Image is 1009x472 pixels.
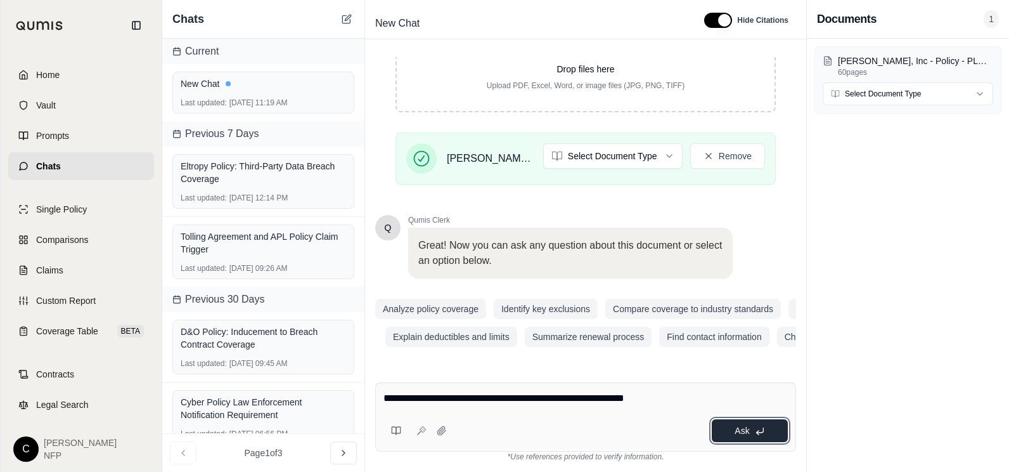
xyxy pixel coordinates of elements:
p: James H. Maloy, Inc - Policy - PLM-CB-SF0EEOKH6-003.pdf [838,55,993,67]
div: D&O Policy: Inducement to Breach Contract Coverage [181,325,346,351]
button: Analyze policy coverage [375,299,486,319]
span: Custom Report [36,294,96,307]
span: Last updated: [181,358,227,369]
span: Contracts [36,368,74,381]
a: Comparisons [8,226,154,254]
a: Contracts [8,360,154,388]
span: Legal Search [36,398,89,411]
span: Qumis Clerk [408,215,733,225]
div: [DATE] 12:14 PM [181,193,346,203]
span: Prompts [36,129,69,142]
div: [DATE] 09:26 AM [181,263,346,273]
a: Single Policy [8,195,154,223]
span: Last updated: [181,429,227,439]
div: [DATE] 11:19 AM [181,98,346,108]
div: *Use references provided to verify information. [375,452,796,462]
p: Drop files here [417,63,754,75]
a: Chats [8,152,154,180]
button: Identify policy requirements [788,299,911,319]
h3: Documents [817,10,877,28]
span: New Chat [370,13,425,34]
button: Ask [712,419,788,442]
a: Coverage TableBETA [8,317,154,345]
div: Tolling Agreement and APL Policy Claim Trigger [181,230,346,256]
span: Hello [385,221,392,234]
div: Current [162,39,364,64]
div: Eltropy Policy: Third-Party Data Breach Coverage [181,160,346,185]
p: Great! Now you can ask any question about this document or select an option below. [418,238,723,268]
img: Qumis Logo [16,21,63,30]
a: Custom Report [8,287,154,315]
span: [PERSON_NAME], Inc - Policy - PLM-CB-SF0EEOKH6-003.pdf [447,151,533,166]
span: Last updated: [181,98,227,108]
div: New Chat [181,77,346,90]
a: Claims [8,256,154,284]
span: Chats [36,160,61,173]
span: Hide Citations [737,15,788,25]
button: Remove [690,143,765,169]
button: Explain deductibles and limits [385,327,517,347]
span: Chats [172,10,204,28]
button: Summarize renewal process [525,327,652,347]
span: Last updated: [181,263,227,273]
p: Upload PDF, Excel, Word, or image files (JPG, PNG, TIFF) [417,81,754,91]
span: NFP [44,449,117,462]
span: Coverage Table [36,325,98,338]
div: C [13,436,39,462]
button: Identify key exclusions [494,299,598,319]
a: Vault [8,91,154,119]
a: Prompts [8,122,154,150]
div: [DATE] 09:45 AM [181,358,346,369]
p: 60 pages [838,67,993,77]
div: Edit Title [370,13,689,34]
span: Page 1 of 3 [245,447,283,459]
button: Compare coverage to industry standards [605,299,781,319]
div: Cyber Policy Law Enforcement Notification Requirement [181,396,346,421]
span: Comparisons [36,233,88,246]
div: [DATE] 06:56 PM [181,429,346,439]
span: Ask [735,426,749,436]
span: [PERSON_NAME] [44,436,117,449]
span: Claims [36,264,63,277]
span: Home [36,69,60,81]
span: Single Policy [36,203,87,216]
button: Find contact information [659,327,769,347]
button: Check for specific endorsements [777,327,921,347]
button: [PERSON_NAME], Inc - Policy - PLM-CB-SF0EEOKH6-003.pdf60pages [823,55,993,77]
div: Previous 30 Days [162,287,364,312]
span: BETA [117,325,144,338]
div: Previous 7 Days [162,121,364,147]
a: Home [8,61,154,89]
button: New Chat [339,11,354,27]
span: 1 [984,10,999,28]
button: Collapse sidebar [126,15,146,36]
span: Last updated: [181,193,227,203]
a: Legal Search [8,391,154,419]
span: Vault [36,99,56,112]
